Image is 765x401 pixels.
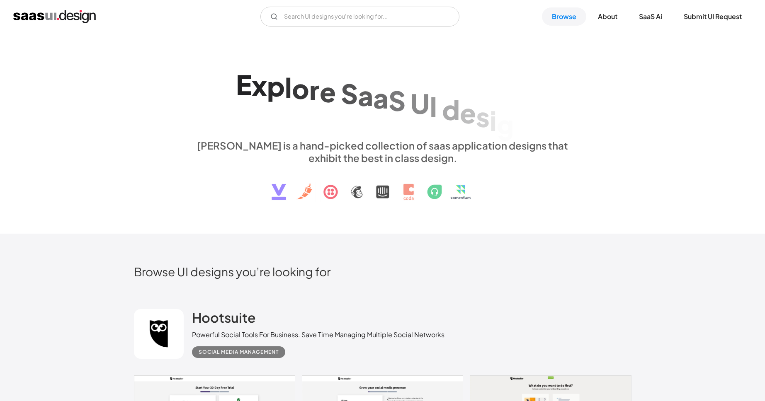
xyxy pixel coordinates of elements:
a: Browse [542,7,586,26]
div: e [460,97,476,129]
div: g [497,108,514,140]
a: About [588,7,627,26]
div: x [252,69,267,101]
div: o [292,72,309,104]
h1: Explore SaaS UI design patterns & interactions. [192,68,573,131]
h2: Hootsuite [192,309,256,326]
img: text, icon, saas logo [257,164,508,207]
form: Email Form [260,7,459,27]
input: Search UI designs you're looking for... [260,7,459,27]
div: Powerful Social Tools For Business. Save Time Managing Multiple Social Networks [192,330,444,340]
div: d [442,94,460,126]
div: U [410,87,430,119]
div: I [430,90,437,122]
div: S [341,77,358,109]
div: E [236,68,252,100]
div: p [267,70,285,102]
div: l [285,71,292,103]
a: Submit UI Request [674,7,752,26]
div: a [373,82,389,114]
div: r [309,74,320,106]
h2: Browse UI designs you’re looking for [134,264,631,279]
div: Social Media Management [199,347,279,357]
div: [PERSON_NAME] is a hand-picked collection of saas application designs that exhibit the best in cl... [192,139,573,164]
div: S [389,85,406,116]
div: e [320,75,336,107]
div: i [490,104,497,136]
a: Hootsuite [192,309,256,330]
div: s [476,100,490,132]
a: SaaS Ai [629,7,672,26]
div: a [358,80,373,111]
a: home [13,10,96,23]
